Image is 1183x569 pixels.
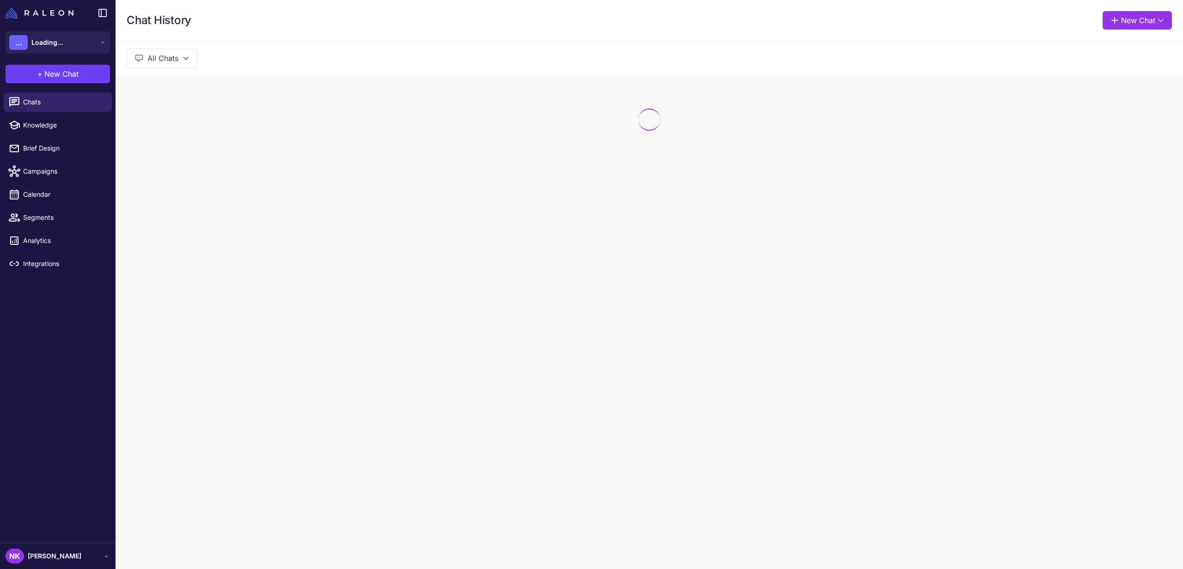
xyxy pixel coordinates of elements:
[1103,11,1172,30] button: New Chat
[23,143,104,153] span: Brief Design
[4,185,112,204] a: Calendar
[28,551,81,561] span: [PERSON_NAME]
[4,254,112,273] a: Integrations
[9,35,28,50] div: ...
[6,7,77,18] a: Raleon Logo
[4,139,112,158] a: Brief Design
[23,120,104,130] span: Knowledge
[44,68,79,79] span: New Chat
[127,48,197,68] button: All Chats
[4,231,112,250] a: Analytics
[4,208,112,227] a: Segments
[23,97,104,107] span: Chats
[37,68,43,79] span: +
[23,189,104,200] span: Calendar
[6,7,73,18] img: Raleon Logo
[23,166,104,176] span: Campaigns
[6,65,110,83] button: +New Chat
[4,162,112,181] a: Campaigns
[4,92,112,112] a: Chats
[6,549,24,563] div: NK
[31,37,63,48] span: Loading...
[4,115,112,135] a: Knowledge
[6,31,110,54] button: ...Loading...
[23,259,104,269] span: Integrations
[23,212,104,223] span: Segments
[127,13,191,28] h1: Chat History
[23,236,104,246] span: Analytics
